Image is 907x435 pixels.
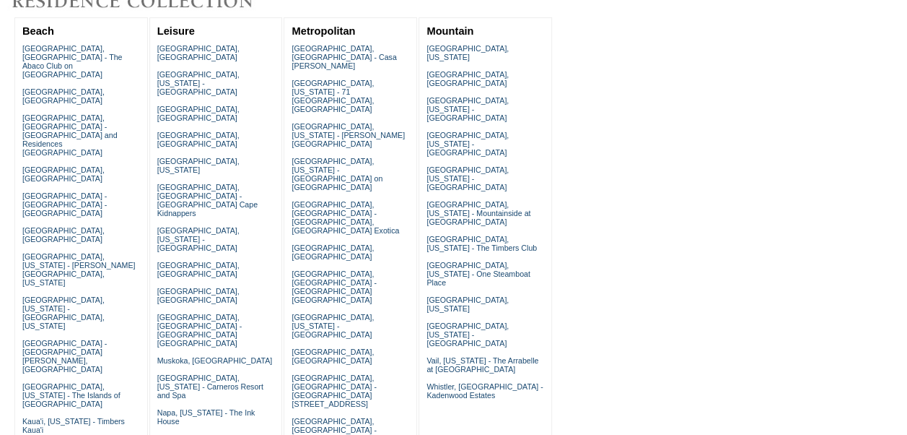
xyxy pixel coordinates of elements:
[157,183,258,217] a: [GEOGRAPHIC_DATA], [GEOGRAPHIC_DATA] - [GEOGRAPHIC_DATA] Cape Kidnappers
[22,165,105,183] a: [GEOGRAPHIC_DATA], [GEOGRAPHIC_DATA]
[157,105,240,122] a: [GEOGRAPHIC_DATA], [GEOGRAPHIC_DATA]
[426,165,509,191] a: [GEOGRAPHIC_DATA], [US_STATE] - [GEOGRAPHIC_DATA]
[426,96,509,122] a: [GEOGRAPHIC_DATA], [US_STATE] - [GEOGRAPHIC_DATA]
[157,25,195,37] a: Leisure
[22,296,105,330] a: [GEOGRAPHIC_DATA], [US_STATE] - [GEOGRAPHIC_DATA], [US_STATE]
[22,191,107,217] a: [GEOGRAPHIC_DATA] - [GEOGRAPHIC_DATA] - [GEOGRAPHIC_DATA]
[22,417,125,434] a: Kaua'i, [US_STATE] - Timbers Kaua'i
[292,79,374,113] a: [GEOGRAPHIC_DATA], [US_STATE] - 71 [GEOGRAPHIC_DATA], [GEOGRAPHIC_DATA]
[426,322,509,348] a: [GEOGRAPHIC_DATA], [US_STATE] - [GEOGRAPHIC_DATA]
[22,25,54,37] a: Beach
[292,270,376,304] a: [GEOGRAPHIC_DATA], [GEOGRAPHIC_DATA] - [GEOGRAPHIC_DATA] [GEOGRAPHIC_DATA]
[157,313,242,348] a: [GEOGRAPHIC_DATA], [GEOGRAPHIC_DATA] - [GEOGRAPHIC_DATA] [GEOGRAPHIC_DATA]
[157,157,240,174] a: [GEOGRAPHIC_DATA], [US_STATE]
[22,382,121,408] a: [GEOGRAPHIC_DATA], [US_STATE] - The Islands of [GEOGRAPHIC_DATA]
[157,44,240,61] a: [GEOGRAPHIC_DATA], [GEOGRAPHIC_DATA]
[22,226,105,244] a: [GEOGRAPHIC_DATA], [GEOGRAPHIC_DATA]
[292,244,374,261] a: [GEOGRAPHIC_DATA], [GEOGRAPHIC_DATA]
[22,113,118,157] a: [GEOGRAPHIC_DATA], [GEOGRAPHIC_DATA] - [GEOGRAPHIC_DATA] and Residences [GEOGRAPHIC_DATA]
[292,374,376,408] a: [GEOGRAPHIC_DATA], [GEOGRAPHIC_DATA] - [GEOGRAPHIC_DATA][STREET_ADDRESS]
[426,356,538,374] a: Vail, [US_STATE] - The Arrabelle at [GEOGRAPHIC_DATA]
[426,44,509,61] a: [GEOGRAPHIC_DATA], [US_STATE]
[157,356,272,365] a: Muskoka, [GEOGRAPHIC_DATA]
[426,235,537,252] a: [GEOGRAPHIC_DATA], [US_STATE] - The Timbers Club
[292,122,405,148] a: [GEOGRAPHIC_DATA], [US_STATE] - [PERSON_NAME][GEOGRAPHIC_DATA]
[292,44,396,70] a: [GEOGRAPHIC_DATA], [GEOGRAPHIC_DATA] - Casa [PERSON_NAME]
[22,44,123,79] a: [GEOGRAPHIC_DATA], [GEOGRAPHIC_DATA] - The Abaco Club on [GEOGRAPHIC_DATA]
[157,131,240,148] a: [GEOGRAPHIC_DATA], [GEOGRAPHIC_DATA]
[157,374,263,400] a: [GEOGRAPHIC_DATA], [US_STATE] - Carneros Resort and Spa
[157,287,240,304] a: [GEOGRAPHIC_DATA], [GEOGRAPHIC_DATA]
[22,252,136,287] a: [GEOGRAPHIC_DATA], [US_STATE] - [PERSON_NAME][GEOGRAPHIC_DATA], [US_STATE]
[292,313,374,339] a: [GEOGRAPHIC_DATA], [US_STATE] - [GEOGRAPHIC_DATA]
[426,261,530,287] a: [GEOGRAPHIC_DATA], [US_STATE] - One Steamboat Place
[426,25,473,37] a: Mountain
[22,87,105,105] a: [GEOGRAPHIC_DATA], [GEOGRAPHIC_DATA]
[426,382,543,400] a: Whistler, [GEOGRAPHIC_DATA] - Kadenwood Estates
[426,131,509,157] a: [GEOGRAPHIC_DATA], [US_STATE] - [GEOGRAPHIC_DATA]
[292,157,382,191] a: [GEOGRAPHIC_DATA], [US_STATE] - [GEOGRAPHIC_DATA] on [GEOGRAPHIC_DATA]
[426,200,530,226] a: [GEOGRAPHIC_DATA], [US_STATE] - Mountainside at [GEOGRAPHIC_DATA]
[292,348,374,365] a: [GEOGRAPHIC_DATA], [GEOGRAPHIC_DATA]
[157,261,240,278] a: [GEOGRAPHIC_DATA], [GEOGRAPHIC_DATA]
[157,70,240,96] a: [GEOGRAPHIC_DATA], [US_STATE] - [GEOGRAPHIC_DATA]
[22,339,107,374] a: [GEOGRAPHIC_DATA] - [GEOGRAPHIC_DATA][PERSON_NAME], [GEOGRAPHIC_DATA]
[426,70,509,87] a: [GEOGRAPHIC_DATA], [GEOGRAPHIC_DATA]
[157,226,240,252] a: [GEOGRAPHIC_DATA], [US_STATE] - [GEOGRAPHIC_DATA]
[426,296,509,313] a: [GEOGRAPHIC_DATA], [US_STATE]
[157,408,255,426] a: Napa, [US_STATE] - The Ink House
[292,200,399,235] a: [GEOGRAPHIC_DATA], [GEOGRAPHIC_DATA] - [GEOGRAPHIC_DATA], [GEOGRAPHIC_DATA] Exotica
[292,25,355,37] a: Metropolitan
